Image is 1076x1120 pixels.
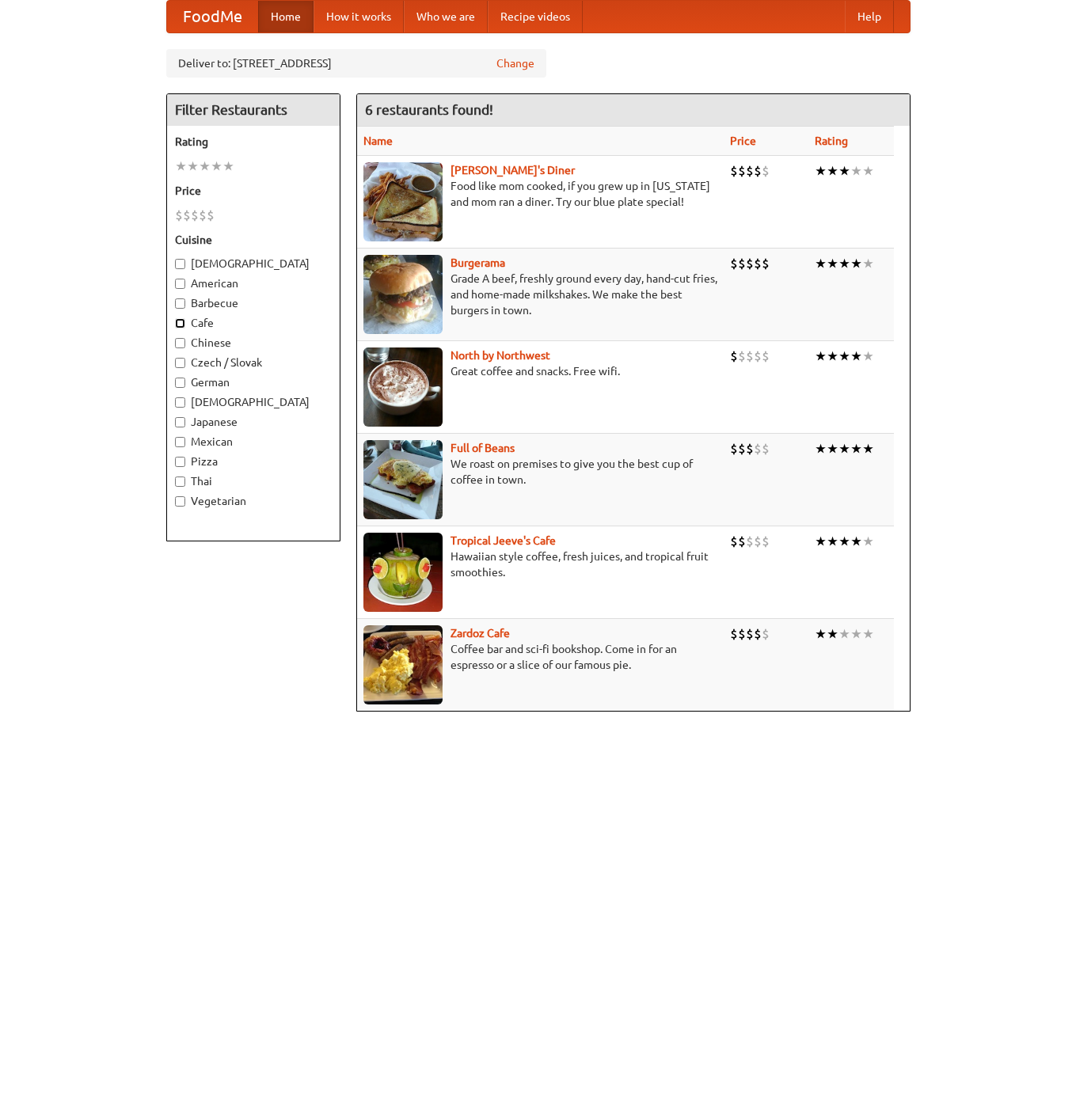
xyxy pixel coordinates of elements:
[845,1,894,32] a: Help
[175,338,185,348] input: Chinese
[175,457,185,467] input: Pizza
[754,625,762,643] li: $
[175,318,185,328] input: Cafe
[175,315,332,331] label: Cafe
[175,158,187,175] li: ★
[827,255,838,272] li: ★
[363,625,443,704] img: zardoz.jpg
[207,207,215,224] li: $
[862,162,874,180] li: ★
[451,256,505,269] a: Burgerama
[175,259,185,269] input: [DEMOGRAPHIC_DATA]
[762,347,770,365] li: $
[850,625,862,643] li: ★
[746,347,754,365] li: $
[850,255,862,272] li: ★
[762,625,770,643] li: $
[404,1,488,32] a: Who we are
[211,158,222,175] li: ★
[175,256,332,271] label: [DEMOGRAPHIC_DATA]
[838,533,850,550] li: ★
[862,625,874,643] li: ★
[175,394,332,410] label: [DEMOGRAPHIC_DATA]
[167,94,340,126] h4: Filter Restaurants
[862,533,874,550] li: ★
[754,162,762,180] li: $
[175,335,332,351] label: Chinese
[191,207,199,224] li: $
[175,496,185,507] input: Vegetarian
[314,1,404,32] a: How it works
[451,349,550,362] a: North by Northwest
[746,162,754,180] li: $
[363,456,717,488] p: We roast on premises to give you the best cup of coffee in town.
[738,625,746,643] li: $
[746,533,754,550] li: $
[175,473,332,489] label: Thai
[451,627,510,640] a: Zardoz Cafe
[365,102,493,117] ng-pluralize: 6 restaurants found!
[167,1,258,32] a: FoodMe
[762,440,770,457] li: $
[187,158,199,175] li: ★
[746,625,754,643] li: $
[451,442,515,454] b: Full of Beans
[363,549,717,580] p: Hawaiian style coffee, fresh juices, and tropical fruit smoothies.
[730,255,738,272] li: $
[363,347,443,427] img: north.jpg
[175,454,332,469] label: Pizza
[862,255,874,272] li: ★
[363,178,717,210] p: Food like mom cooked, if you grew up in [US_STATE] and mom ran a diner. Try our blue plate special!
[363,255,443,334] img: burgerama.jpg
[730,347,738,365] li: $
[175,134,332,150] h5: Rating
[175,232,332,248] h5: Cuisine
[730,135,756,147] a: Price
[175,358,185,368] input: Czech / Slovak
[838,162,850,180] li: ★
[738,162,746,180] li: $
[762,162,770,180] li: $
[746,255,754,272] li: $
[850,162,862,180] li: ★
[738,440,746,457] li: $
[222,158,234,175] li: ★
[827,440,838,457] li: ★
[827,347,838,365] li: ★
[363,135,393,147] a: Name
[363,162,443,241] img: sallys.jpg
[175,207,183,224] li: $
[738,347,746,365] li: $
[175,295,332,311] label: Barbecue
[496,55,534,71] a: Change
[363,641,717,673] p: Coffee bar and sci-fi bookshop. Come in for an espresso or a slice of our famous pie.
[838,440,850,457] li: ★
[175,417,185,427] input: Japanese
[815,440,827,457] li: ★
[754,533,762,550] li: $
[166,49,546,78] div: Deliver to: [STREET_ADDRESS]
[754,347,762,365] li: $
[850,347,862,365] li: ★
[451,164,575,177] b: [PERSON_NAME]'s Diner
[175,414,332,430] label: Japanese
[175,397,185,408] input: [DEMOGRAPHIC_DATA]
[175,378,185,388] input: German
[827,625,838,643] li: ★
[363,533,443,612] img: jeeves.jpg
[183,207,191,224] li: $
[175,374,332,390] label: German
[850,440,862,457] li: ★
[738,255,746,272] li: $
[175,493,332,509] label: Vegetarian
[175,437,185,447] input: Mexican
[175,183,332,199] h5: Price
[488,1,583,32] a: Recipe videos
[730,440,738,457] li: $
[730,162,738,180] li: $
[738,533,746,550] li: $
[175,476,185,487] input: Thai
[451,534,556,547] b: Tropical Jeeve's Cafe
